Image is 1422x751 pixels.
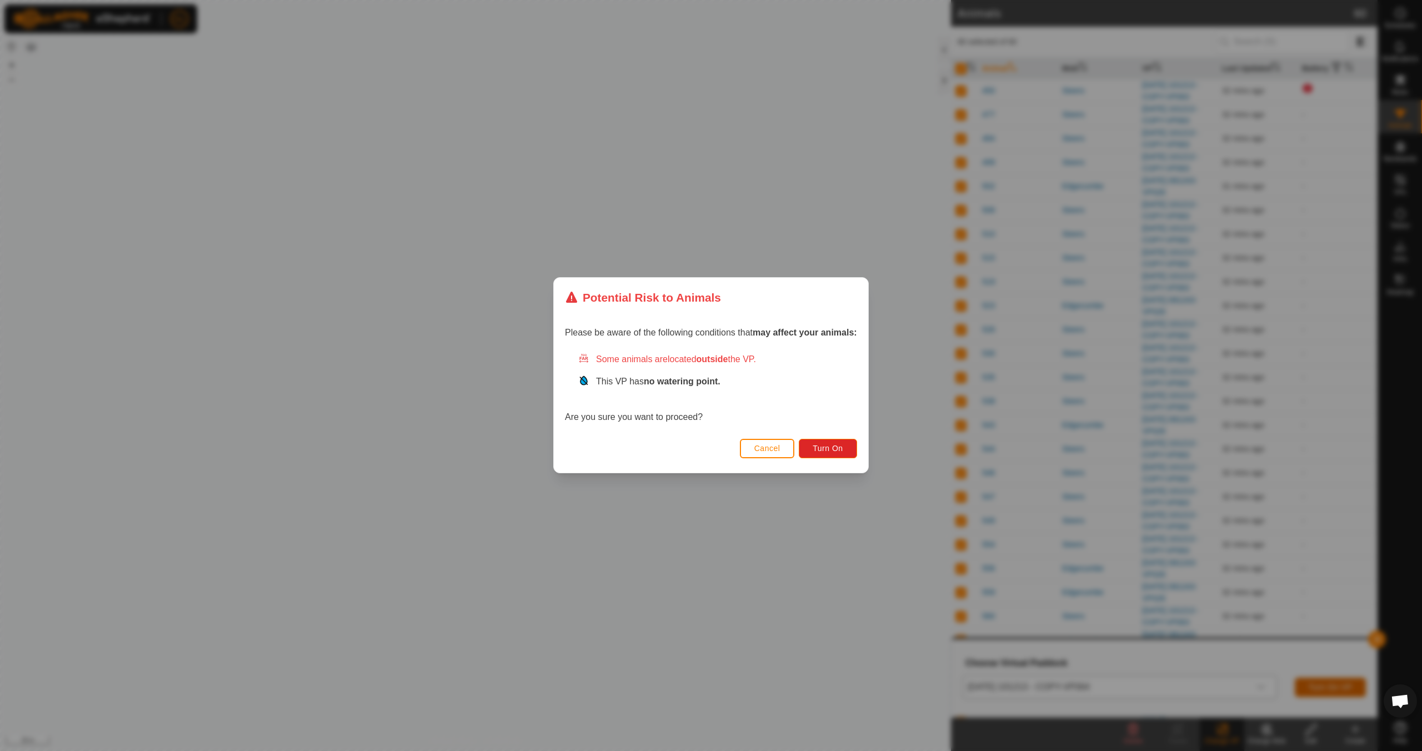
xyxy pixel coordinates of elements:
div: Open chat [1384,684,1417,718]
span: located the VP. [668,355,756,364]
button: Turn On [799,439,857,458]
span: Turn On [813,444,843,453]
strong: no watering point. [644,377,720,387]
strong: outside [697,355,728,364]
span: Cancel [754,444,780,453]
div: Potential Risk to Animals [565,289,721,306]
div: Some animals are [578,353,857,367]
strong: may affect your animals: [753,328,857,338]
div: Are you sure you want to proceed? [565,353,857,424]
span: This VP has [596,377,720,387]
span: Please be aware of the following conditions that [565,328,857,338]
button: Cancel [740,439,795,458]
